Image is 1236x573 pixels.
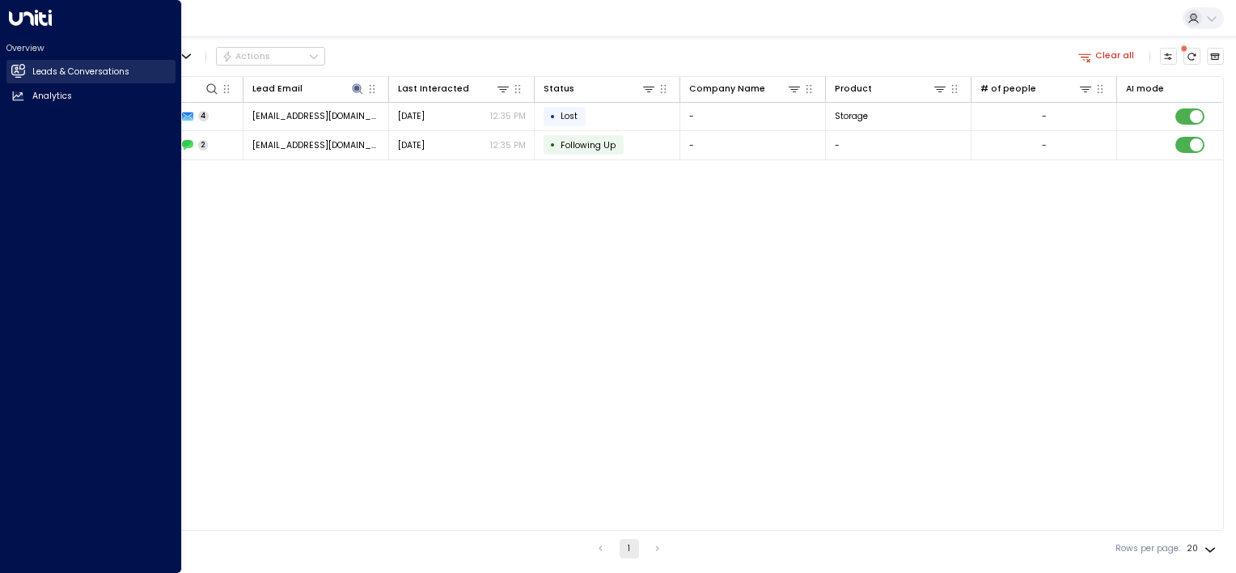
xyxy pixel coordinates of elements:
td: - [680,103,826,131]
p: 12:35 PM [490,139,526,151]
div: Company Name [689,81,802,96]
div: Status [544,81,657,96]
h2: Overview [6,42,176,54]
div: - [1042,110,1047,122]
span: 2 [198,140,209,151]
span: jai_paul@outlook.com [252,139,380,151]
button: Clear all [1073,48,1140,65]
div: Last Interacted [398,82,469,96]
td: - [680,131,826,159]
div: # of people [980,81,1094,96]
h2: Leads & Conversations [32,66,129,79]
a: Analytics [6,85,176,108]
span: Aug 24, 2025 [398,110,425,122]
div: • [550,106,556,127]
span: Storage [835,110,868,122]
div: - [1042,139,1047,151]
h2: Analytics [32,90,72,103]
div: Last Interacted [398,81,511,96]
p: 12:35 PM [490,110,526,122]
div: Lead Email [252,81,366,96]
td: - [826,131,971,159]
a: Leads & Conversations [6,60,176,83]
span: 4 [198,111,210,121]
nav: pagination navigation [590,539,668,558]
div: Company Name [689,82,765,96]
div: AI mode [1126,82,1164,96]
div: Status [544,82,574,96]
label: Rows per page: [1115,542,1180,555]
span: Lost [561,110,578,122]
div: 20 [1187,539,1219,558]
span: Following Up [561,139,616,151]
span: Aug 20, 2025 [398,139,425,151]
button: Customize [1160,48,1178,66]
button: Actions [216,47,325,66]
button: page 1 [620,539,639,558]
div: • [550,134,556,155]
div: Product [835,82,872,96]
div: # of people [980,82,1036,96]
div: Button group with a nested menu [216,47,325,66]
div: Actions [222,51,271,62]
span: jai_paul@outlook.com [252,110,380,122]
div: Product [835,81,948,96]
button: Archived Leads [1207,48,1225,66]
span: There are new threads available. Refresh the grid to view the latest updates. [1183,48,1201,66]
div: Lead Email [252,82,303,96]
